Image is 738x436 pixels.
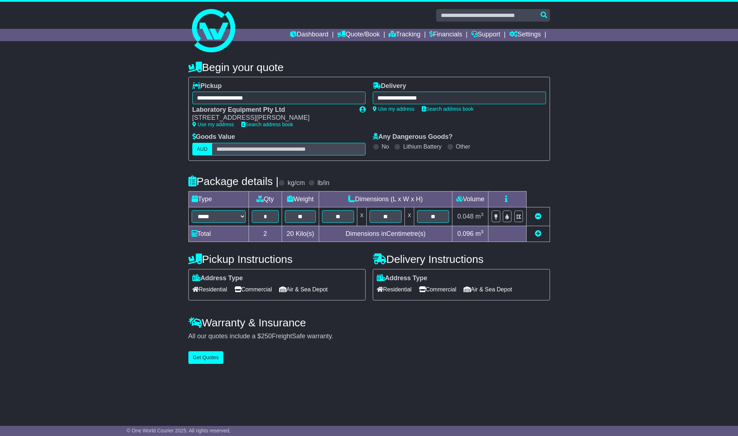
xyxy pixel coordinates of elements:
[192,82,222,90] label: Pickup
[535,230,541,237] a: Add new item
[452,191,488,207] td: Volume
[481,229,484,234] sup: 3
[429,29,462,41] a: Financials
[192,143,213,155] label: AUD
[403,143,442,150] label: Lithium Battery
[377,274,428,282] label: Address Type
[481,212,484,217] sup: 3
[373,133,453,141] label: Any Dangerous Goods?
[456,143,470,150] label: Other
[188,317,550,329] h4: Warranty & Insurance
[337,29,380,41] a: Quote/Book
[317,179,329,187] label: lb/in
[319,226,452,242] td: Dimensions in Centimetre(s)
[357,207,366,226] td: x
[127,428,231,433] span: © One World Courier 2025. All rights reserved.
[287,179,305,187] label: kg/cm
[241,122,293,127] a: Search address book
[373,82,406,90] label: Delivery
[287,230,294,237] span: 20
[419,284,456,295] span: Commercial
[457,213,474,220] span: 0.048
[471,29,500,41] a: Support
[290,29,328,41] a: Dashboard
[192,133,235,141] label: Goods Value
[373,106,415,112] a: Use my address
[509,29,541,41] a: Settings
[192,274,243,282] label: Address Type
[234,284,272,295] span: Commercial
[188,191,249,207] td: Type
[282,226,319,242] td: Kilo(s)
[192,106,352,114] div: Laboratory Equipment Pty Ltd
[188,332,550,340] div: All our quotes include a $ FreightSafe warranty.
[282,191,319,207] td: Weight
[249,191,282,207] td: Qty
[535,213,541,220] a: Remove this item
[382,143,389,150] label: No
[249,226,282,242] td: 2
[422,106,474,112] a: Search address book
[261,332,272,340] span: 250
[373,253,550,265] h4: Delivery Instructions
[405,207,414,226] td: x
[192,122,234,127] a: Use my address
[192,284,227,295] span: Residential
[188,226,249,242] td: Total
[188,351,224,364] button: Get Quotes
[377,284,412,295] span: Residential
[188,253,366,265] h4: Pickup Instructions
[188,61,550,73] h4: Begin your quote
[279,284,328,295] span: Air & Sea Depot
[475,213,484,220] span: m
[192,114,352,122] div: [STREET_ADDRESS][PERSON_NAME]
[457,230,474,237] span: 0.096
[475,230,484,237] span: m
[464,284,512,295] span: Air & Sea Depot
[319,191,452,207] td: Dimensions (L x W x H)
[389,29,420,41] a: Tracking
[188,175,279,187] h4: Package details |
